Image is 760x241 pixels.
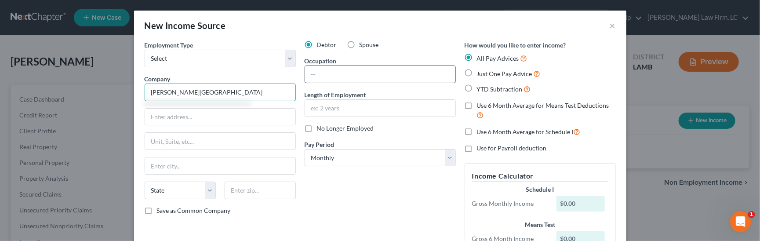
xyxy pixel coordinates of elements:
button: × [610,20,616,31]
input: Enter city... [145,157,295,174]
input: Search company by name... [145,84,296,101]
span: Debtor [317,41,337,48]
input: ex: 2 years [305,100,455,117]
span: Use 6 Month Average for Means Test Deductions [477,102,609,109]
h5: Income Calculator [472,171,608,182]
span: Company [145,75,171,83]
span: Pay Period [305,141,335,148]
input: -- [305,66,455,83]
span: No Longer Employed [317,124,374,132]
span: YTD Subtraction [477,85,523,93]
div: $0.00 [556,196,605,212]
span: Save as Common Company [157,207,231,214]
div: Schedule I [472,185,608,194]
span: Use 6 Month Average for Schedule I [477,128,574,135]
div: Gross Monthly Income [468,199,553,208]
div: New Income Source [145,19,226,32]
span: Use for Payroll deduction [477,144,547,152]
span: Just One Pay Advice [477,70,532,77]
iframe: Intercom live chat [730,211,751,232]
span: All Pay Advices [477,55,519,62]
input: Enter address... [145,109,295,125]
label: Length of Employment [305,90,366,99]
input: Unit, Suite, etc... [145,133,295,150]
span: Employment Type [145,41,193,49]
label: How would you like to enter income? [465,40,566,50]
label: Occupation [305,56,337,66]
span: 1 [748,211,755,218]
div: Means Test [472,220,608,229]
input: Enter zip... [225,182,296,199]
span: Spouse [360,41,379,48]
